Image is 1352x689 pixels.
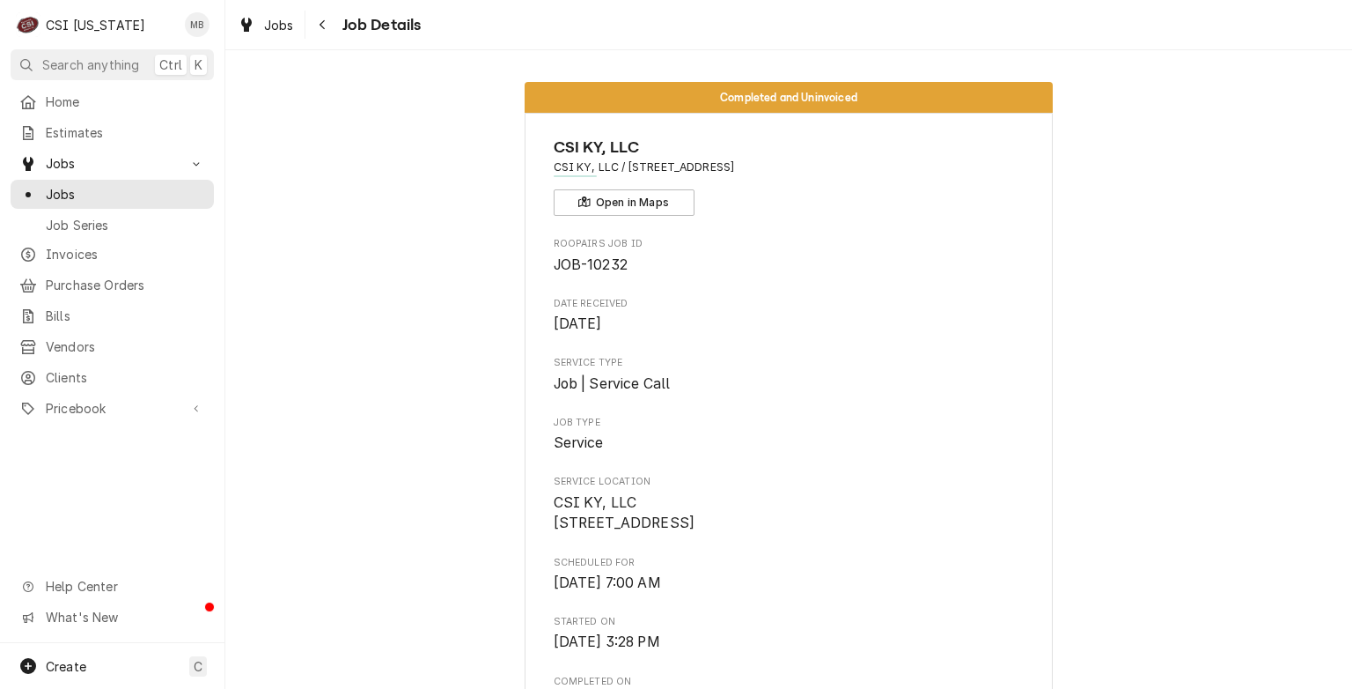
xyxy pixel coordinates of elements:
a: Clients [11,363,214,392]
span: Address [554,159,1025,175]
span: Create [46,659,86,674]
a: Jobs [231,11,301,40]
span: Job | Service Call [554,375,671,392]
span: K [195,56,202,74]
span: [DATE] 7:00 AM [554,574,661,591]
span: Started On [554,615,1025,629]
a: Bills [11,301,214,330]
span: Job Type [554,416,1025,430]
div: Scheduled For [554,556,1025,594]
a: Jobs [11,180,214,209]
a: Estimates [11,118,214,147]
span: JOB-10232 [554,256,628,273]
div: Started On [554,615,1025,653]
span: Job Details [337,13,422,37]
div: CSI [US_STATE] [46,16,145,34]
div: Roopairs Job ID [554,237,1025,275]
a: Job Series [11,211,214,240]
span: Job Series [46,216,205,234]
a: Go to What's New [11,603,214,632]
div: Service Type [554,356,1025,394]
span: Scheduled For [554,556,1025,570]
a: Go to Jobs [11,149,214,178]
span: Jobs [264,16,294,34]
span: Home [46,93,205,111]
span: [DATE] [554,315,602,332]
span: Job Type [554,433,1025,454]
span: Vendors [46,337,205,356]
span: Estimates [46,123,205,142]
a: Go to Pricebook [11,394,214,423]
span: Jobs [46,154,179,173]
a: Vendors [11,332,214,361]
span: Service Type [554,374,1025,395]
span: Help Center [46,577,203,596]
span: CSI KY, LLC [STREET_ADDRESS] [554,494,695,532]
span: C [194,657,202,676]
span: Jobs [46,185,205,204]
a: Home [11,87,214,116]
div: Service Location [554,475,1025,534]
span: Date Received [554,297,1025,311]
span: Ctrl [159,56,182,74]
div: Date Received [554,297,1025,335]
span: Search anything [42,56,139,74]
span: Name [554,136,1025,159]
div: Matt Brewington's Avatar [185,12,209,37]
span: Completed and Uninvoiced [720,92,857,103]
span: Pricebook [46,399,179,418]
a: Go to Help Center [11,572,214,601]
span: What's New [46,608,203,626]
div: CSI Kentucky's Avatar [16,12,40,37]
div: C [16,12,40,37]
span: [DATE] 3:28 PM [554,633,660,650]
div: Client Information [554,136,1025,216]
div: Status [525,82,1053,113]
span: Service Location [554,475,1025,489]
span: Roopairs Job ID [554,237,1025,251]
span: Service [554,434,604,451]
div: MB [185,12,209,37]
a: Purchase Orders [11,270,214,300]
a: Invoices [11,240,214,269]
span: Completed On [554,675,1025,689]
span: Service Type [554,356,1025,370]
span: Date Received [554,314,1025,335]
span: Invoices [46,245,205,263]
span: Service Location [554,493,1025,534]
button: Navigate back [309,11,337,39]
span: Roopairs Job ID [554,255,1025,276]
button: Search anythingCtrlK [11,49,214,80]
span: Scheduled For [554,573,1025,594]
span: Clients [46,368,205,387]
span: Bills [46,307,205,325]
div: Job Type [554,416,1025,454]
span: Purchase Orders [46,276,205,294]
span: Started On [554,632,1025,653]
button: Open in Maps [554,189,694,216]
